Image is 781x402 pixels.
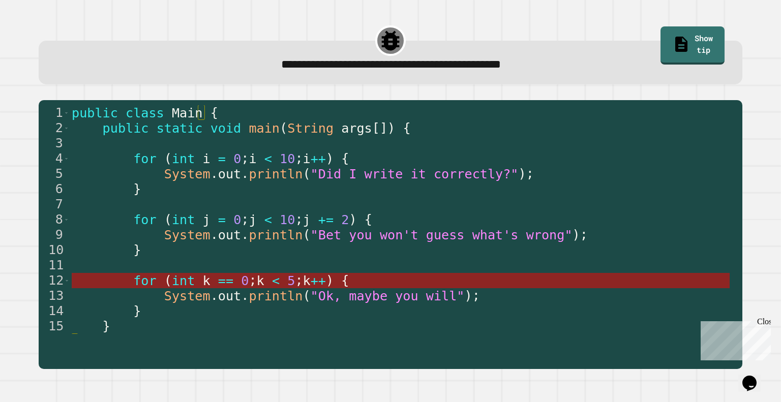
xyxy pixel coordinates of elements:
span: for [133,151,156,166]
span: j [303,212,310,227]
div: 3 [39,136,70,151]
span: "Ok, maybe you will" [310,289,464,303]
span: i [249,151,256,166]
span: public [102,121,148,136]
span: System [164,289,211,303]
span: = [218,212,226,227]
span: out [218,167,241,181]
span: main [249,121,280,136]
div: Chat with us now!Close [4,4,70,65]
span: 5 [287,273,295,288]
span: k [256,273,264,288]
div: 9 [39,227,70,242]
span: < [264,151,272,166]
span: static [156,121,202,136]
span: public [72,106,118,120]
span: = [218,151,226,166]
span: args [341,121,372,136]
span: int [172,151,195,166]
div: 12 [39,273,70,288]
span: 2 [341,212,349,227]
span: 10 [280,212,295,227]
span: i [303,151,310,166]
span: Toggle code folding, rows 1 through 16 [64,105,69,120]
span: Toggle code folding, rows 4 through 6 [64,151,69,166]
div: 4 [39,151,70,166]
div: 7 [39,197,70,212]
span: for [133,273,156,288]
span: int [172,212,195,227]
span: int [172,273,195,288]
span: < [264,212,272,227]
span: Toggle code folding, rows 2 through 15 [64,120,69,136]
span: "Did I write it correctly?" [310,167,518,181]
span: Toggle code folding, rows 8 through 10 [64,212,69,227]
span: System [164,167,211,181]
div: 6 [39,181,70,197]
span: k [303,273,310,288]
div: 5 [39,166,70,181]
iframe: chat widget [738,361,771,392]
span: i [202,151,210,166]
a: Show tip [660,26,725,65]
span: += [318,212,334,227]
span: j [249,212,256,227]
span: ++ [310,273,325,288]
iframe: chat widget [697,317,771,360]
span: println [249,289,303,303]
span: class [126,106,164,120]
div: 15 [39,319,70,334]
div: 11 [39,258,70,273]
span: System [164,228,211,242]
span: j [202,212,210,227]
span: String [287,121,334,136]
span: out [218,228,241,242]
div: 13 [39,288,70,303]
div: 1 [39,105,70,120]
span: Main [172,106,203,120]
span: out [218,289,241,303]
div: 10 [39,242,70,258]
span: < [272,273,280,288]
div: 2 [39,120,70,136]
span: for [133,212,156,227]
span: void [210,121,241,136]
span: println [249,167,303,181]
span: "Bet you won't guess what's wrong" [310,228,572,242]
span: println [249,228,303,242]
span: k [202,273,210,288]
div: 8 [39,212,70,227]
span: ++ [310,151,325,166]
span: == [218,273,233,288]
span: 0 [233,151,241,166]
span: 0 [241,273,249,288]
span: 10 [280,151,295,166]
div: 14 [39,303,70,319]
span: 0 [233,212,241,227]
span: Toggle code folding, rows 12 through 14 [64,273,70,288]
